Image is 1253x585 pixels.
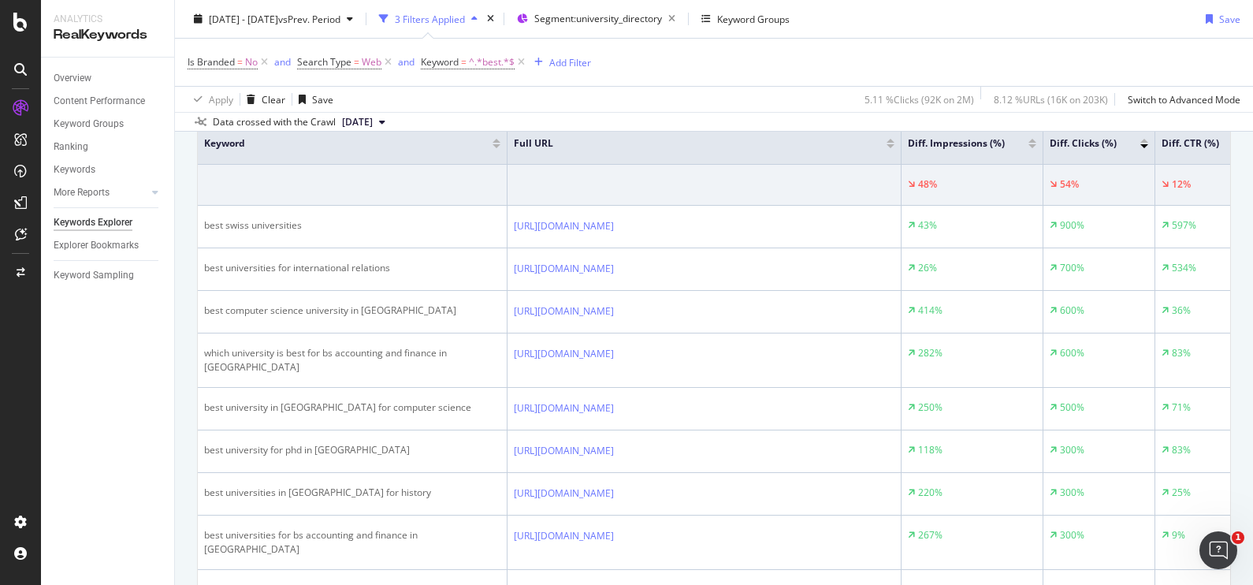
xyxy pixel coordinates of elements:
div: 43% [918,218,937,233]
iframe: Intercom live chat [1199,531,1237,569]
div: best universities in [GEOGRAPHIC_DATA] for history [204,486,500,500]
div: Keywords [54,162,95,178]
a: [URL][DOMAIN_NAME] [514,346,614,362]
div: Apply [209,92,233,106]
div: and [398,55,415,69]
div: 8.12 % URLs ( 16K on 203K ) [994,92,1108,106]
a: Overview [54,70,163,87]
div: best computer science university in [GEOGRAPHIC_DATA] [204,304,500,318]
a: [URL][DOMAIN_NAME] [514,486,614,501]
a: Explorer Bookmarks [54,237,163,254]
span: = [237,55,243,69]
button: Apply [188,87,233,112]
a: [URL][DOMAIN_NAME] [514,443,614,459]
span: Diff. Impressions (%) [908,136,1005,151]
div: 900% [1060,218,1084,233]
div: 25% [1172,486,1191,500]
span: = [354,55,359,69]
div: 300% [1060,443,1084,457]
div: Keyword Groups [717,12,790,25]
div: RealKeywords [54,26,162,44]
div: 36% [1172,304,1191,318]
div: best universities for bs accounting and finance in [GEOGRAPHIC_DATA] [204,528,500,557]
div: 500% [1060,401,1084,415]
button: [DATE] [336,113,392,132]
div: best university for phd in [GEOGRAPHIC_DATA] [204,443,500,457]
div: times [484,11,497,27]
div: Content Performance [54,93,145,110]
div: Keywords Explorer [54,214,132,231]
div: Analytics [54,13,162,26]
span: Keyword [204,136,469,151]
div: 3 Filters Applied [395,12,465,25]
div: Keyword Sampling [54,267,134,284]
button: Save [1199,6,1240,32]
span: Full URL [514,136,863,151]
button: Add Filter [528,53,591,72]
div: Data crossed with the Crawl [213,115,336,129]
a: Keyword Groups [54,116,163,132]
div: 600% [1060,346,1084,360]
span: ^.*best.*$ [469,51,515,73]
div: 282% [918,346,943,360]
div: Switch to Advanced Mode [1128,92,1240,106]
div: best universities for international relations [204,261,500,275]
div: 71% [1172,401,1191,415]
div: 300% [1060,528,1084,542]
div: 700% [1060,261,1084,275]
div: Clear [262,92,285,106]
div: Save [1219,12,1240,25]
span: Web [362,51,381,73]
div: Keyword Groups [54,116,124,132]
span: Search Type [297,55,351,69]
div: best swiss universities [204,218,500,233]
a: Content Performance [54,93,163,110]
div: 600% [1060,304,1084,318]
div: 54% [1060,177,1079,192]
div: 597% [1172,218,1196,233]
span: Is Branded [188,55,235,69]
span: Segment: university_directory [534,12,662,25]
span: = [461,55,467,69]
span: 2025 Aug. 13th [342,115,373,129]
a: Keywords [54,162,163,178]
button: Keyword Groups [695,6,796,32]
div: which university is best for bs accounting and finance in [GEOGRAPHIC_DATA] [204,346,500,374]
button: and [274,54,291,69]
div: 300% [1060,486,1084,500]
span: 1 [1232,531,1244,544]
div: 12% [1172,177,1191,192]
a: [URL][DOMAIN_NAME] [514,218,614,234]
a: [URL][DOMAIN_NAME] [514,261,614,277]
div: 5.11 % Clicks ( 92K on 2M ) [864,92,974,106]
span: [DATE] - [DATE] [209,12,278,25]
button: 3 Filters Applied [373,6,484,32]
button: Clear [240,87,285,112]
div: best university in [GEOGRAPHIC_DATA] for computer science [204,401,500,415]
div: 83% [1172,443,1191,457]
div: Ranking [54,139,88,155]
div: Save [312,92,333,106]
div: Overview [54,70,91,87]
div: 9% [1172,528,1185,542]
div: 118% [918,443,943,457]
div: Explorer Bookmarks [54,237,139,254]
div: 534% [1172,261,1196,275]
a: Keyword Sampling [54,267,163,284]
span: Diff. Clicks (%) [1050,136,1117,151]
button: Switch to Advanced Mode [1121,87,1240,112]
a: [URL][DOMAIN_NAME] [514,304,614,319]
div: 250% [918,401,943,415]
span: No [245,51,258,73]
div: 267% [918,528,943,542]
div: 48% [918,177,937,192]
div: 83% [1172,346,1191,360]
div: 414% [918,304,943,318]
button: and [398,54,415,69]
button: Segment:university_directory [511,6,682,32]
span: vs Prev. Period [278,12,340,25]
a: Ranking [54,139,163,155]
div: More Reports [54,184,110,201]
div: 26% [918,261,937,275]
button: Save [292,87,333,112]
